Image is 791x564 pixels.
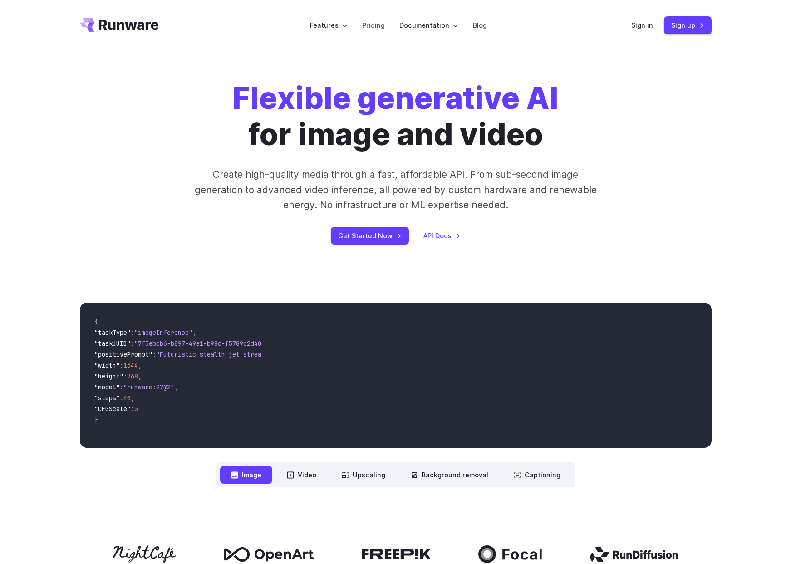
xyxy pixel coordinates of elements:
[134,405,138,413] span: 5
[631,20,653,30] a: Sign in
[138,361,142,369] span: ,
[131,394,134,402] span: ,
[94,372,123,380] span: "height"
[503,466,571,484] button: Captioning
[80,18,159,32] a: Go to /
[120,394,123,402] span: :
[152,350,156,358] span: :
[127,372,138,380] span: 768
[276,466,327,484] button: Video
[174,383,178,391] span: ,
[94,361,120,369] span: "width"
[131,339,134,348] span: :
[94,350,152,358] span: "positivePrompt"
[134,329,192,337] span: "imageInference"
[120,361,123,369] span: :
[123,383,174,391] span: "runware:97@2"
[192,329,196,337] span: ,
[131,405,134,413] span: :
[423,231,461,241] a: API Docs
[399,20,458,30] label: Documentation
[94,383,120,391] span: "model"
[193,167,598,212] p: Create high-quality media through a fast, affordable API. From sub-second image generation to adv...
[232,80,559,152] h1: for image and video
[94,405,131,413] span: "CFGScale"
[664,16,712,34] a: Sign up
[94,318,98,326] span: {
[123,361,138,369] span: 1344
[473,20,487,30] a: Blog
[220,466,272,484] button: Image
[331,466,396,484] button: Upscaling
[94,329,131,337] span: "taskType"
[94,394,120,402] span: "steps"
[232,79,559,116] strong: Flexible generative AI
[131,329,134,337] span: :
[331,227,409,245] a: Get Started Now
[94,339,131,348] span: "taskUUID"
[94,416,98,424] span: }
[310,20,348,30] label: Features
[400,466,499,484] button: Background removal
[138,372,142,380] span: ,
[134,339,272,348] span: "7f3ebcb6-b897-49e1-b98c-f5789d2d40d7"
[120,383,123,391] span: :
[123,372,127,380] span: :
[362,20,385,30] a: Pricing
[156,350,486,358] span: "Futuristic stealth jet streaking through a neon-lit cityscape with glowing purple exhaust"
[123,394,131,402] span: 40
